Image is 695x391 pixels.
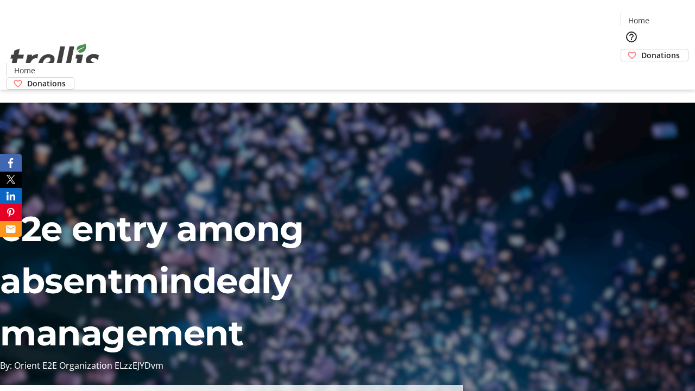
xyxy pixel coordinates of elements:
[621,49,688,61] a: Donations
[7,77,74,90] a: Donations
[621,26,642,48] button: Help
[7,65,42,76] a: Home
[641,49,680,61] span: Donations
[621,15,656,26] a: Home
[27,78,66,89] span: Donations
[14,65,35,76] span: Home
[628,15,649,26] span: Home
[621,61,642,83] button: Cart
[7,31,103,86] img: Orient E2E Organization ELzzEJYDvm's Logo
